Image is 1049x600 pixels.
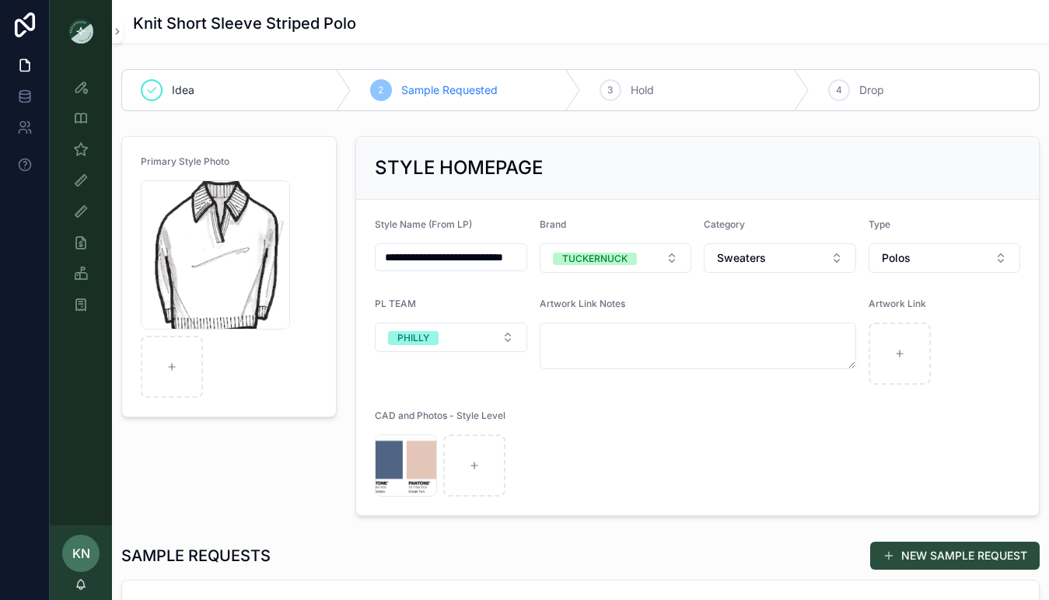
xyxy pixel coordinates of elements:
[121,545,271,567] h1: SAMPLE REQUESTS
[869,243,1020,273] button: Select Button
[401,82,498,98] span: Sample Requested
[870,542,1040,570] button: NEW SAMPLE REQUEST
[68,19,93,44] img: App logo
[869,218,890,230] span: Type
[836,84,842,96] span: 4
[704,218,745,230] span: Category
[375,218,472,230] span: Style Name (From LP)
[172,82,194,98] span: Idea
[378,84,383,96] span: 2
[133,12,356,34] h1: Knit Short Sleeve Striped Polo
[375,155,543,180] h2: STYLE HOMEPAGE
[540,218,566,230] span: Brand
[607,84,613,96] span: 3
[882,250,911,266] span: Polos
[540,298,625,309] span: Artwork Link Notes
[375,323,526,352] button: Select Button
[859,82,884,98] span: Drop
[375,410,505,421] span: CAD and Photos - Style Level
[704,243,855,273] button: Select Button
[141,155,229,167] span: Primary Style Photo
[72,544,90,563] span: KN
[717,250,766,266] span: Sweaters
[562,253,628,265] div: TUCKERNUCK
[397,331,429,345] div: PHILLY
[540,243,691,273] button: Select Button
[375,298,416,309] span: PL TEAM
[631,82,654,98] span: Hold
[869,298,926,309] span: Artwork Link
[50,62,112,339] div: scrollable content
